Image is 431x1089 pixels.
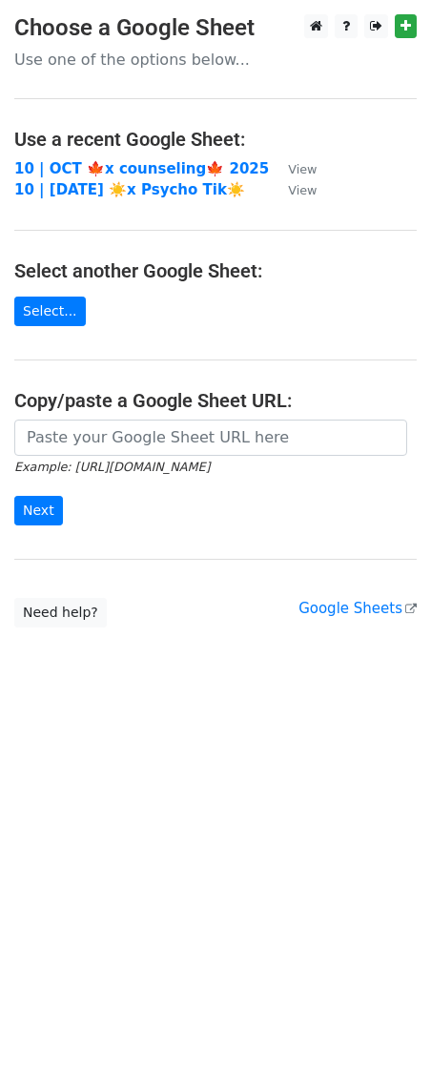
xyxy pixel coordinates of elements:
iframe: Chat Widget [336,997,431,1089]
h4: Use a recent Google Sheet: [14,128,417,151]
input: Next [14,496,63,525]
a: Need help? [14,598,107,627]
h4: Copy/paste a Google Sheet URL: [14,389,417,412]
a: 10 | OCT 🍁x counseling🍁 2025 [14,160,269,177]
h3: Choose a Google Sheet [14,14,417,42]
a: 10 | [DATE] ☀️x Psycho Tik☀️ [14,181,245,198]
input: Paste your Google Sheet URL here [14,420,407,456]
p: Use one of the options below... [14,50,417,70]
a: View [269,160,317,177]
small: View [288,162,317,176]
a: View [269,181,317,198]
a: Google Sheets [298,600,417,617]
a: Select... [14,297,86,326]
small: Example: [URL][DOMAIN_NAME] [14,460,210,474]
small: View [288,183,317,197]
h4: Select another Google Sheet: [14,259,417,282]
